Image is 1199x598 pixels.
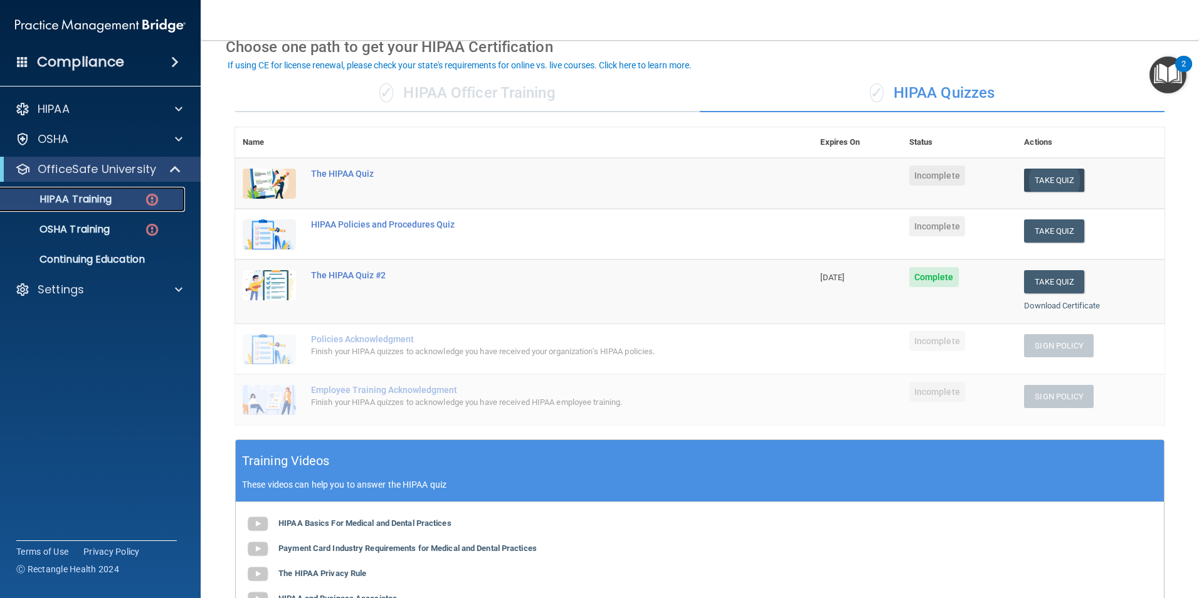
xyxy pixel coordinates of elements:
p: OSHA Training [8,223,110,236]
span: [DATE] [820,273,844,282]
p: Continuing Education [8,253,179,266]
b: HIPAA Basics For Medical and Dental Practices [278,518,452,528]
button: Take Quiz [1024,219,1084,243]
a: HIPAA [15,102,182,117]
button: Sign Policy [1024,385,1094,408]
button: Sign Policy [1024,334,1094,357]
button: Take Quiz [1024,270,1084,293]
h5: Training Videos [242,450,330,472]
span: Incomplete [909,331,965,351]
img: PMB logo [15,13,186,38]
button: Take Quiz [1024,169,1084,192]
img: gray_youtube_icon.38fcd6cc.png [245,562,270,587]
span: ✓ [870,83,884,102]
h4: Compliance [37,53,124,71]
button: Open Resource Center, 2 new notifications [1149,56,1186,93]
a: Download Certificate [1024,301,1100,310]
p: HIPAA Training [8,193,112,206]
div: 2 [1181,64,1186,80]
div: HIPAA Officer Training [235,75,700,112]
span: Ⓒ Rectangle Health 2024 [16,563,119,575]
p: Settings [38,282,84,297]
th: Expires On [813,127,901,158]
button: If using CE for license renewal, please check your state's requirements for online vs. live cours... [226,59,694,71]
div: Finish your HIPAA quizzes to acknowledge you have received HIPAA employee training. [311,395,750,410]
b: Payment Card Industry Requirements for Medical and Dental Practices [278,543,537,553]
p: OSHA [38,132,69,147]
th: Status [902,127,1017,158]
a: Privacy Policy [83,545,140,558]
th: Actions [1017,127,1165,158]
p: HIPAA [38,102,70,117]
p: OfficeSafe University [38,162,156,177]
img: danger-circle.6113f641.png [144,192,160,207]
div: Choose one path to get your HIPAA Certification [226,29,1174,65]
div: Policies Acknowledgment [311,334,750,344]
div: HIPAA Policies and Procedures Quiz [311,219,750,229]
b: The HIPAA Privacy Rule [278,569,366,578]
div: The HIPAA Quiz [311,169,750,179]
div: HIPAA Quizzes [700,75,1165,112]
span: ✓ [379,83,393,102]
div: If using CE for license renewal, please check your state's requirements for online vs. live cours... [228,61,692,70]
span: Complete [909,267,959,287]
span: Incomplete [909,165,965,186]
a: OfficeSafe University [15,162,182,177]
a: Settings [15,282,182,297]
span: Incomplete [909,216,965,236]
img: gray_youtube_icon.38fcd6cc.png [245,537,270,562]
span: Incomplete [909,382,965,402]
a: Terms of Use [16,545,68,558]
iframe: Drift Widget Chat Controller [1136,511,1184,559]
a: OSHA [15,132,182,147]
div: The HIPAA Quiz #2 [311,270,750,280]
p: These videos can help you to answer the HIPAA quiz [242,480,1158,490]
img: danger-circle.6113f641.png [144,222,160,238]
img: gray_youtube_icon.38fcd6cc.png [245,511,270,537]
div: Finish your HIPAA quizzes to acknowledge you have received your organization’s HIPAA policies. [311,344,750,359]
div: Employee Training Acknowledgment [311,385,750,395]
th: Name [235,127,304,158]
